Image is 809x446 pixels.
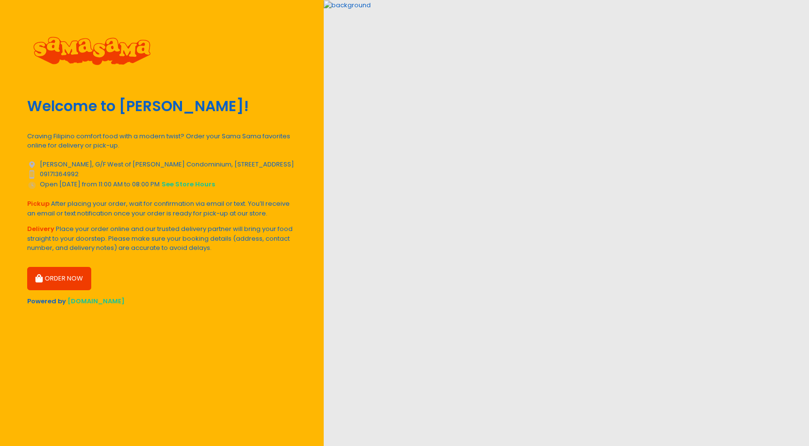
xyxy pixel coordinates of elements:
div: After placing your order, wait for confirmation via email or text. You’ll receive an email or tex... [27,199,297,218]
img: Sama-Sama Restaurant [27,15,157,87]
img: background [324,0,371,10]
b: Delivery [27,224,54,233]
div: 09171364992 [27,169,297,179]
div: Place your order online and our trusted delivery partner will bring your food straight to your do... [27,224,297,253]
button: see store hours [161,179,215,190]
b: Pickup [27,199,50,208]
div: Powered by [27,297,297,306]
button: ORDER NOW [27,267,91,290]
div: Open [DATE] from 11:00 AM to 08:00 PM [27,179,297,190]
a: [DOMAIN_NAME] [67,297,125,306]
div: [PERSON_NAME], G/F West of [PERSON_NAME] Condominium, [STREET_ADDRESS] [27,160,297,169]
div: Craving Filipino comfort food with a modern twist? Order your Sama Sama favorites online for deli... [27,132,297,150]
div: Welcome to [PERSON_NAME]! [27,87,297,125]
